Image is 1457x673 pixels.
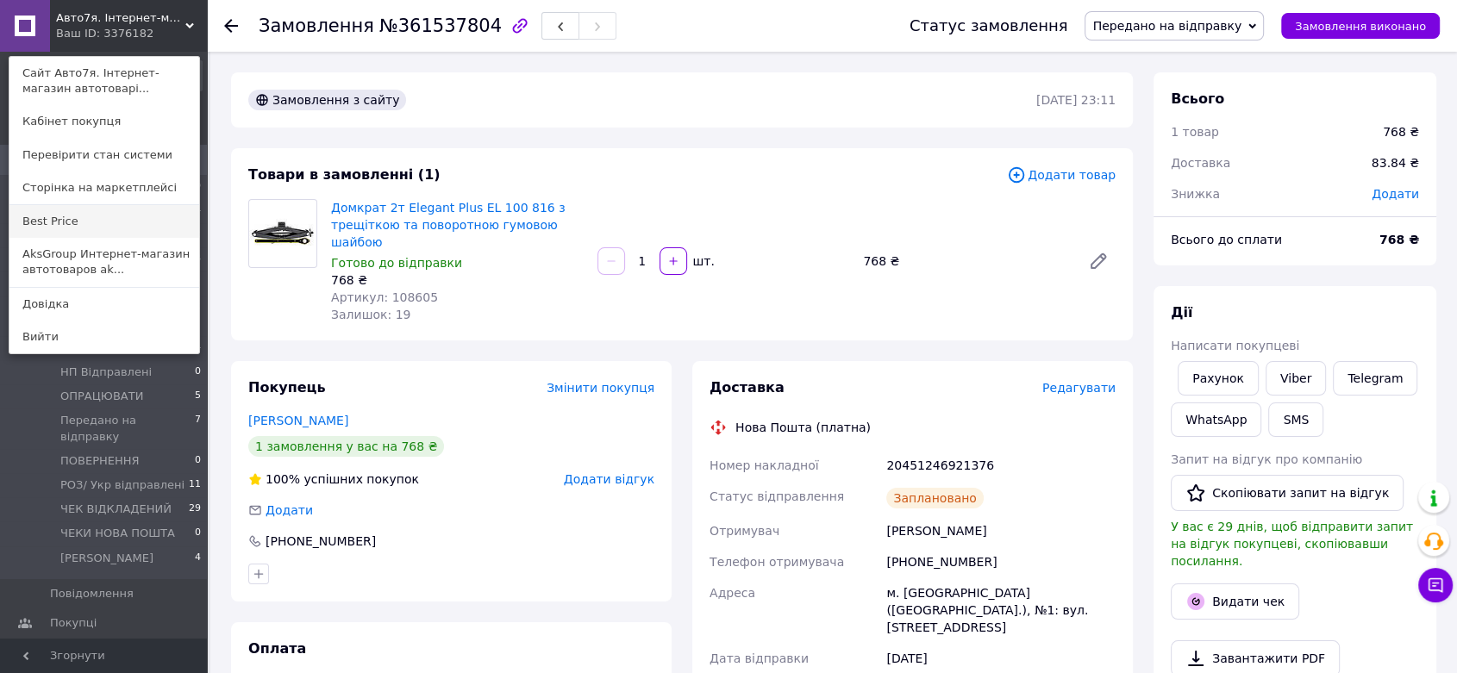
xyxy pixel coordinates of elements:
[1418,568,1453,602] button: Чат з покупцем
[50,586,134,601] span: Повідомлення
[710,458,819,472] span: Номер накладної
[248,436,444,457] div: 1 замовлення у вас на 768 ₴
[9,288,199,321] a: Довідка
[1383,123,1419,140] div: 768 ₴
[266,472,300,486] span: 100%
[9,57,199,105] a: Сайт Авто7я. Інтернет-магазин автотоварі...
[9,105,199,138] a: Кабінет покупця
[195,413,201,444] span: 7
[710,555,844,569] span: Телефон отримувача
[9,139,199,171] a: Перевірити стан системи
[60,413,195,444] span: Передано на відправку
[1171,233,1282,246] span: Всього до сплати
[1007,165,1116,184] span: Додати товар
[331,201,566,249] a: Домкрат 2т Elegant Plus EL 100 816 з трещіткою та поворотною гумовою шайбою
[248,90,406,110] div: Замовлення з сайту
[189,502,201,517] span: 29
[331,290,438,304] span: Артикул: 108605
[1379,233,1419,246] b: 768 ₴
[886,488,984,508] div: Заплановано
[60,453,140,469] span: ПОВЕРНЕННЯ
[883,515,1119,546] div: [PERSON_NAME]
[195,551,201,566] span: 4
[60,477,184,493] span: РОЗ/ Укр відправлені
[883,450,1119,481] div: 20451246921376
[1171,156,1230,170] span: Доставка
[60,502,172,517] span: ЧЕК ВІДКЛАДЕНИЙ
[9,171,199,204] a: Сторінка на маркетплейсі
[331,308,410,321] span: Залишок: 19
[1372,187,1419,201] span: Додати
[264,533,378,550] div: [PHONE_NUMBER]
[1171,339,1299,352] span: Написати покупцеві
[248,470,419,488] div: успішних покупок
[248,166,441,183] span: Товари в замовленні (1)
[249,203,316,264] img: Домкрат 2т Elegant Plus EL 100 816 з трещіткою та поворотною гумовою шайбою
[1042,381,1116,395] span: Редагувати
[60,551,153,566] span: [PERSON_NAME]
[1171,452,1362,466] span: Запит на відгук про компанію
[259,16,374,36] span: Замовлення
[1081,244,1116,278] a: Редагувати
[189,477,201,493] span: 11
[710,651,809,665] span: Дата відправки
[1171,520,1413,568] span: У вас є 29 днів, щоб відправити запит на відгук покупцеві, скопіювавши посилання.
[1295,20,1426,33] span: Замовлення виконано
[266,503,313,517] span: Додати
[856,249,1074,273] div: 768 ₴
[60,389,143,404] span: ОПРАЦЮВАТИ
[1361,144,1429,182] div: 83.84 ₴
[1171,125,1219,139] span: 1 товар
[1281,13,1440,39] button: Замовлення виконано
[331,256,462,270] span: Готово до відправки
[248,414,348,427] a: [PERSON_NAME]
[731,419,875,436] div: Нова Пошта (платна)
[195,365,201,380] span: 0
[883,546,1119,577] div: [PHONE_NUMBER]
[564,472,654,486] span: Додати відгук
[1171,475,1404,511] button: Скопіювати запит на відгук
[60,526,175,541] span: ЧЕКИ НОВА ПОШТА
[56,26,128,41] div: Ваш ID: 3376182
[195,389,201,404] span: 5
[689,252,716,270] div: шт.
[910,17,1068,34] div: Статус замовлення
[60,365,152,380] span: НП Відправлені
[248,379,326,396] span: Покупець
[195,526,201,541] span: 0
[710,524,779,538] span: Отримувач
[1171,583,1299,620] button: Видати чек
[9,321,199,353] a: Вийти
[9,205,199,238] a: Best Price
[1178,361,1259,396] button: Рахунок
[547,381,654,395] span: Змінити покупця
[1333,361,1417,396] a: Telegram
[710,586,755,600] span: Адреса
[1171,90,1224,107] span: Всього
[50,615,97,631] span: Покупці
[195,453,201,469] span: 0
[1171,304,1192,321] span: Дії
[248,640,306,657] span: Оплата
[1171,187,1220,201] span: Знижка
[9,238,199,286] a: AksGroup Интернет-магазин автотоваров ak...
[56,10,185,26] span: Авто7я. Інтернет-магазин автотоварів avto7ya.com.ua
[331,271,584,289] div: 768 ₴
[710,489,844,503] span: Статус відправлення
[883,577,1119,643] div: м. [GEOGRAPHIC_DATA] ([GEOGRAPHIC_DATA].), №1: вул. [STREET_ADDRESS]
[1266,361,1326,396] a: Viber
[1268,402,1323,437] button: SMS
[710,379,785,396] span: Доставка
[1092,19,1241,33] span: Передано на відправку
[1036,93,1116,107] time: [DATE] 23:11
[224,17,238,34] div: Повернутися назад
[1171,402,1261,437] a: WhatsApp
[379,16,502,36] span: №361537804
